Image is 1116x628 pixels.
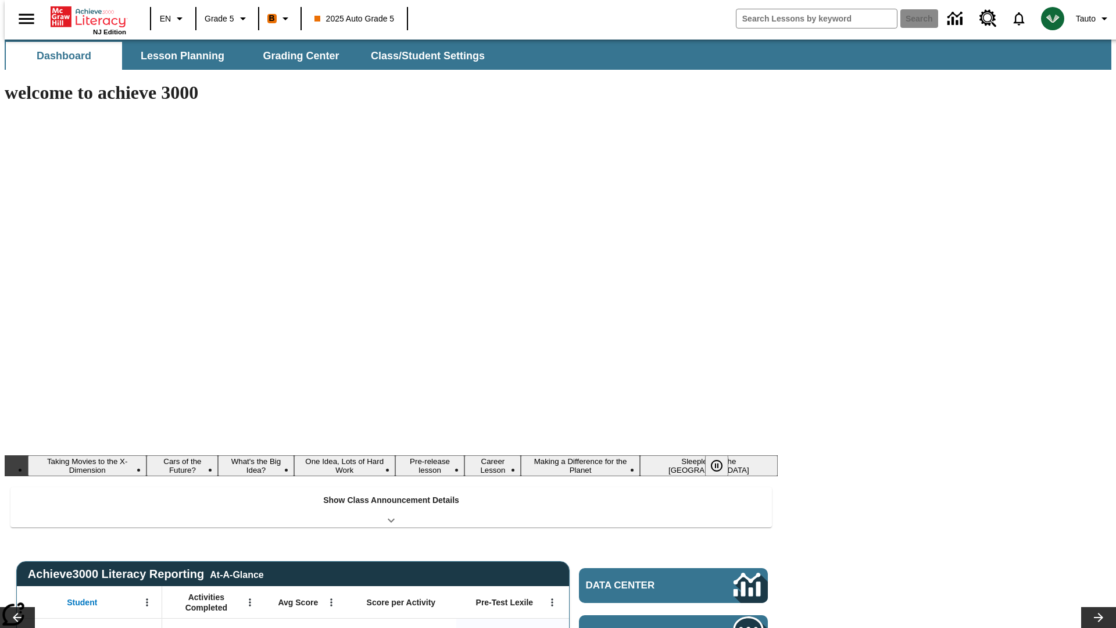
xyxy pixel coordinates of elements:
button: Slide 5 Pre-release lesson [395,455,464,476]
h1: welcome to achieve 3000 [5,82,778,104]
button: Slide 6 Career Lesson [464,455,521,476]
img: avatar image [1041,7,1064,30]
button: Open Menu [323,594,340,611]
span: Achieve3000 Literacy Reporting [28,568,264,581]
span: Grade 5 [205,13,234,25]
button: Slide 8 Sleepless in the Animal Kingdom [640,455,778,476]
span: Score per Activity [367,597,436,608]
button: Slide 3 What's the Big Idea? [218,455,294,476]
a: Data Center [579,568,768,603]
button: Open Menu [241,594,259,611]
button: Lesson Planning [124,42,241,70]
button: Open side menu [9,2,44,36]
a: Resource Center, Will open in new tab [972,3,1004,34]
a: Notifications [1004,3,1034,34]
button: Select a new avatar [1034,3,1071,34]
span: 2025 Auto Grade 5 [314,13,395,25]
div: At-A-Glance [210,568,263,580]
div: Show Class Announcement Details [10,487,772,527]
button: Class/Student Settings [362,42,494,70]
span: Activities Completed [168,592,245,613]
button: Profile/Settings [1071,8,1116,29]
button: Grading Center [243,42,359,70]
button: Open Menu [543,594,561,611]
div: Home [51,4,126,35]
button: Grade: Grade 5, Select a grade [200,8,255,29]
button: Lesson carousel, Next [1081,607,1116,628]
a: Home [51,5,126,28]
p: Show Class Announcement Details [323,494,459,506]
span: Tauto [1076,13,1096,25]
button: Open Menu [138,594,156,611]
span: Data Center [586,580,695,591]
button: Dashboard [6,42,122,70]
button: Slide 4 One Idea, Lots of Hard Work [294,455,395,476]
span: B [269,11,275,26]
span: EN [160,13,171,25]
button: Slide 2 Cars of the Future? [146,455,218,476]
span: Pre-Test Lexile [476,597,534,608]
div: Pause [705,455,740,476]
button: Pause [705,455,728,476]
div: SubNavbar [5,42,495,70]
a: Data Center [940,3,972,35]
input: search field [736,9,897,28]
button: Slide 7 Making a Difference for the Planet [521,455,639,476]
button: Language: EN, Select a language [155,8,192,29]
div: SubNavbar [5,40,1111,70]
button: Slide 1 Taking Movies to the X-Dimension [28,455,146,476]
button: Boost Class color is orange. Change class color [263,8,297,29]
span: Student [67,597,97,608]
span: NJ Edition [93,28,126,35]
span: Avg Score [278,597,318,608]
